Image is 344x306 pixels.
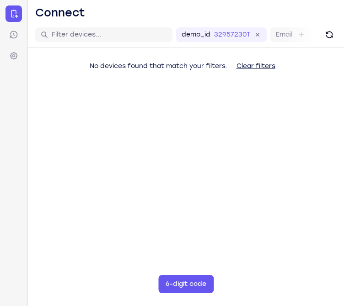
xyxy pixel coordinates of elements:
[182,30,210,39] label: demo_id
[322,27,337,42] button: Refresh
[229,57,283,75] button: Clear filters
[52,30,167,39] input: Filter devices...
[5,26,22,43] a: Sessions
[90,62,227,70] span: No devices found that match your filters.
[35,5,85,20] h1: Connect
[5,47,22,64] a: Settings
[158,275,214,293] button: 6-digit code
[5,5,22,22] a: Connect
[276,30,292,39] label: Email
